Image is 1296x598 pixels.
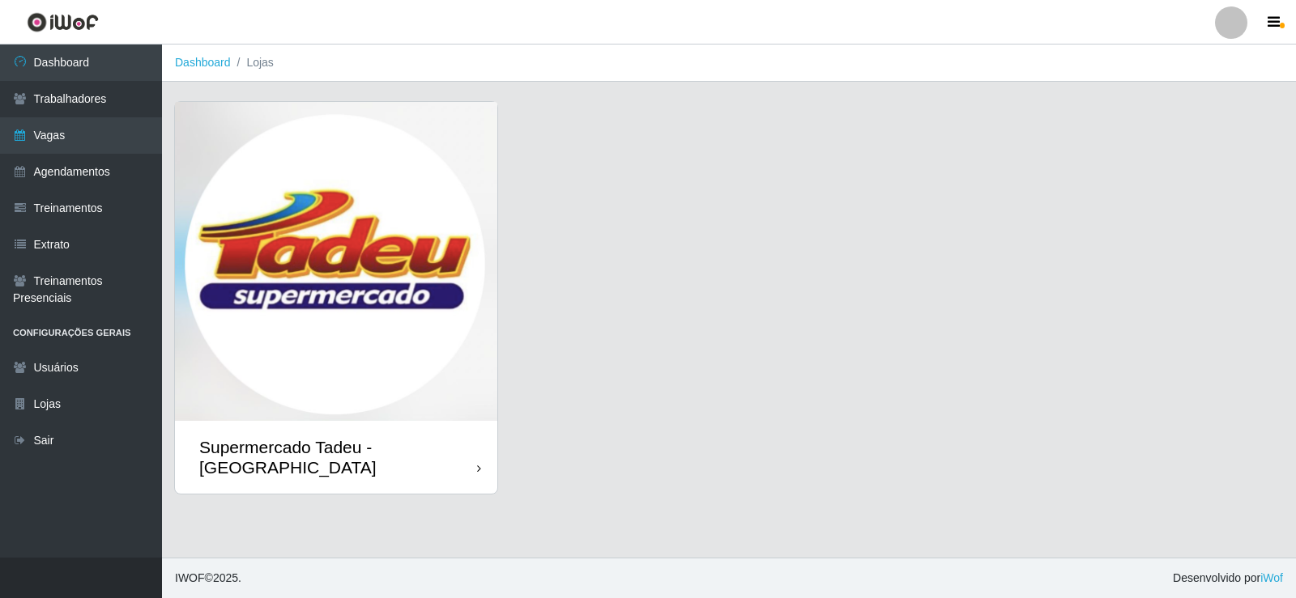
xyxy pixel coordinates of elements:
[175,570,241,587] span: © 2025 .
[199,437,477,477] div: Supermercado Tadeu - [GEOGRAPHIC_DATA]
[175,571,205,584] span: IWOF
[27,12,99,32] img: CoreUI Logo
[1173,570,1283,587] span: Desenvolvido por
[231,54,274,71] li: Lojas
[1260,571,1283,584] a: iWof
[175,56,231,69] a: Dashboard
[175,102,497,494] a: Supermercado Tadeu - [GEOGRAPHIC_DATA]
[175,102,497,421] img: cardImg
[162,45,1296,82] nav: breadcrumb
